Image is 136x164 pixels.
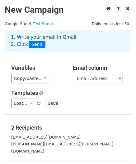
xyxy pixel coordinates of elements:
a: Test Sheet [33,21,53,26]
a: Copy/paste... [11,74,49,83]
h5: 2 Recipients [11,124,125,131]
a: Templates [11,90,38,96]
small: [PERSON_NAME][EMAIL_ADDRESS][PERSON_NAME][DOMAIN_NAME] [11,142,113,153]
small: [EMAIL_ADDRESS][DOMAIN_NAME] [11,135,81,140]
div: 1. Write your email in Gmail 2. Click [6,34,130,48]
span: Daily emails left: 50 [90,20,131,27]
a: Daily emails left: 50 [90,21,131,26]
span: Send [29,41,45,48]
h5: Variables [11,64,63,71]
a: Load... [11,99,35,108]
h2: New Campaign [5,5,131,15]
small: Google Sheet: [5,21,53,26]
h5: Email column [73,64,125,71]
button: Save [45,99,61,108]
iframe: Chat Widget [105,134,136,164]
